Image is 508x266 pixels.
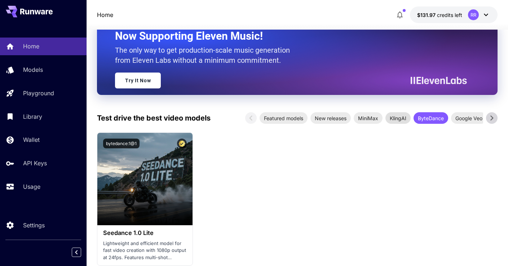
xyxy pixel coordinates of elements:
[385,114,411,122] span: KlingAI
[23,112,42,121] p: Library
[23,42,39,51] p: Home
[23,159,47,167] p: API Keys
[97,133,193,225] img: alt
[260,112,308,124] div: Featured models
[97,113,211,123] p: Test drive the best video models
[260,114,308,122] span: Featured models
[97,10,113,19] a: Home
[354,114,383,122] span: MiniMax
[115,29,461,43] h2: Now Supporting Eleven Music!
[23,89,54,97] p: Playground
[115,73,161,88] a: Try It Now
[103,230,187,236] h3: Seedance 1.0 Lite
[310,112,351,124] div: New releases
[310,114,351,122] span: New releases
[417,12,437,18] span: $131.97
[354,112,383,124] div: MiniMax
[23,221,45,230] p: Settings
[103,139,140,148] button: bytedance:1@1
[385,112,411,124] div: KlingAI
[23,135,40,144] p: Wallet
[451,112,487,124] div: Google Veo
[103,240,187,261] p: Lightweight and efficient model for fast video creation with 1080p output at 24fps. Features mult...
[97,10,113,19] nav: breadcrumb
[414,114,448,122] span: ByteDance
[23,182,40,191] p: Usage
[115,45,295,65] p: The only way to get production-scale music generation from Eleven Labs without a minimum commitment.
[72,248,81,257] button: Collapse sidebar
[451,114,487,122] span: Google Veo
[437,12,462,18] span: credits left
[414,112,448,124] div: ByteDance
[23,65,43,74] p: Models
[77,246,87,259] div: Collapse sidebar
[410,6,498,23] button: $131.97229RR
[177,139,187,148] button: Certified Model – Vetted for best performance and includes a commercial license.
[417,11,462,19] div: $131.97229
[468,9,479,20] div: RR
